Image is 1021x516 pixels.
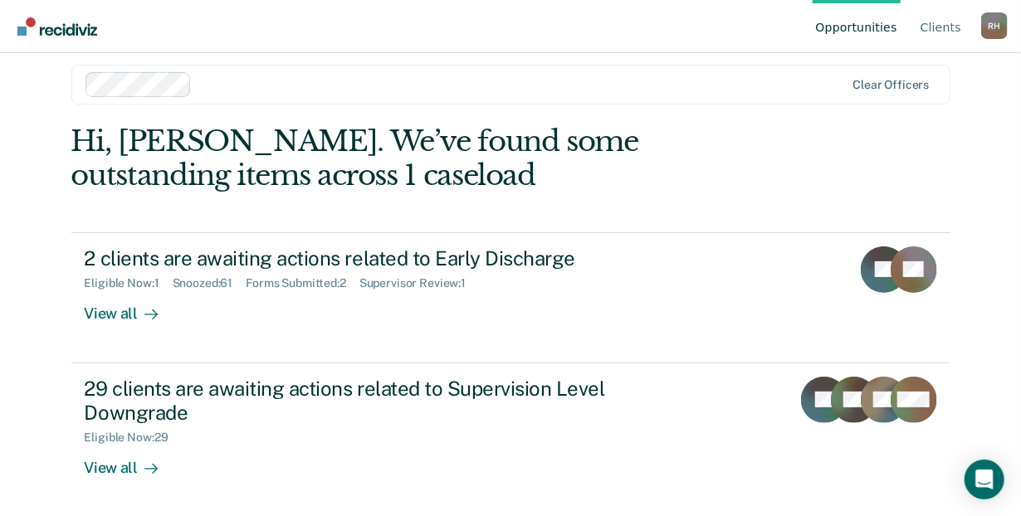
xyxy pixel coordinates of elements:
div: Open Intercom Messenger [965,460,1004,499]
div: 2 clients are awaiting actions related to Early Discharge [85,246,667,270]
div: Forms Submitted : 2 [246,276,359,290]
div: R H [981,12,1008,39]
div: View all [85,290,178,323]
a: 2 clients are awaiting actions related to Early DischargeEligible Now:1Snoozed:61Forms Submitted:... [71,232,950,363]
div: Eligible Now : 1 [85,276,173,290]
div: Supervisor Review : 1 [359,276,479,290]
div: View all [85,445,178,477]
div: 29 clients are awaiting actions related to Supervision Level Downgrade [85,377,667,425]
img: Recidiviz [17,17,97,36]
div: Hi, [PERSON_NAME]. We’ve found some outstanding items across 1 caseload [71,124,774,192]
div: Snoozed : 61 [173,276,247,290]
div: Clear officers [852,78,929,92]
div: Eligible Now : 29 [85,431,182,445]
button: Profile dropdown button [981,12,1008,39]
